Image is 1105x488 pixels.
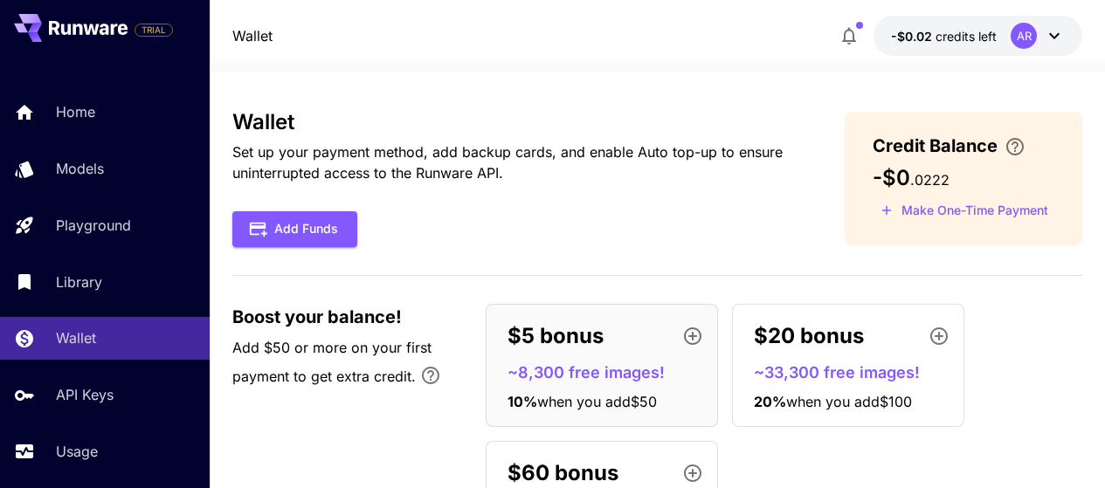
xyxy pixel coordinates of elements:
[135,19,173,40] span: Add your payment card to enable full platform functionality.
[1011,23,1037,49] div: AR
[891,29,936,44] span: -$0.02
[537,393,657,410] span: when you add $50
[56,384,114,405] p: API Keys
[873,197,1056,224] button: Make a one-time, non-recurring payment
[786,393,912,410] span: when you add $100
[874,16,1082,56] button: -$0.0222AR
[754,393,786,410] span: 20 %
[56,101,95,122] p: Home
[232,110,790,134] h3: Wallet
[232,211,357,247] button: Add Funds
[508,393,537,410] span: 10 %
[998,136,1032,157] button: Enter your card details and choose an Auto top-up amount to avoid service interruptions. We'll au...
[135,24,172,37] span: TRIAL
[56,441,98,462] p: Usage
[56,215,131,236] p: Playground
[56,271,102,292] p: Library
[891,27,997,45] div: -$0.0222
[508,320,604,352] p: $5 bonus
[508,361,710,384] p: ~8,300 free images!
[754,361,957,384] p: ~33,300 free images!
[754,320,864,352] p: $20 bonus
[56,158,104,179] p: Models
[413,358,448,393] button: Bonus applies only to your first payment, up to 30% on the first $1,000.
[232,304,402,330] span: Boost your balance!
[936,29,997,44] span: credits left
[232,339,432,385] span: Add $50 or more on your first payment to get extra credit.
[56,327,96,348] p: Wallet
[232,25,273,46] nav: breadcrumb
[232,25,273,46] a: Wallet
[873,165,910,190] span: -$0
[873,133,998,159] span: Credit Balance
[910,171,950,189] span: . 0222
[232,141,790,183] p: Set up your payment method, add backup cards, and enable Auto top-up to ensure uninterrupted acce...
